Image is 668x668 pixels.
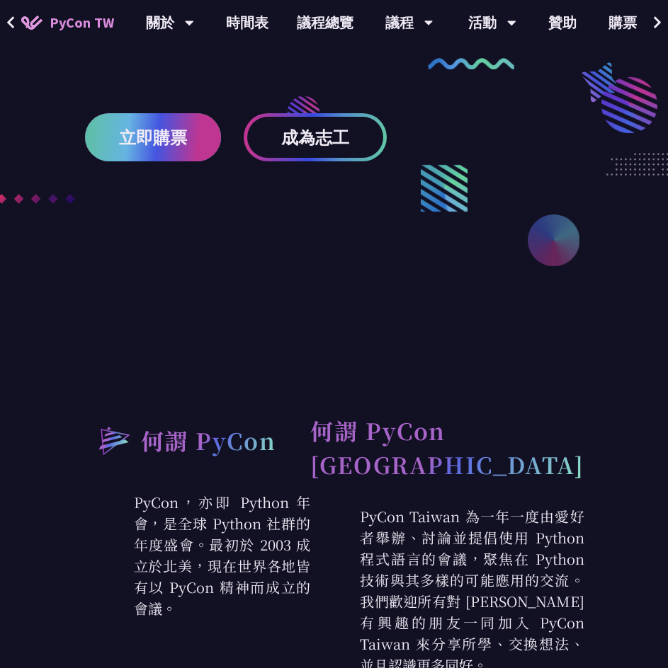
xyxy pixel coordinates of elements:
[85,113,221,161] a: 立即購票
[428,58,515,69] img: curly-2.e802c9f.png
[310,413,584,481] h2: 何謂 PyCon [GEOGRAPHIC_DATA]
[119,129,187,146] span: 立即購票
[84,492,311,619] p: PyCon，亦即 Python 年會，是全球 Python 社群的年度盛會。最初於 2003 成立於北美，現在世界各地皆有以 PyCon 精神而成立的會議。
[84,413,141,467] img: heading-bullet
[7,5,128,40] a: PyCon TW
[21,16,43,30] img: Home icon of PyCon TW 2025
[281,129,349,146] span: 成為志工
[141,423,276,457] h2: 何謂 PyCon
[244,113,387,161] a: 成為志工
[50,12,114,33] span: PyCon TW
